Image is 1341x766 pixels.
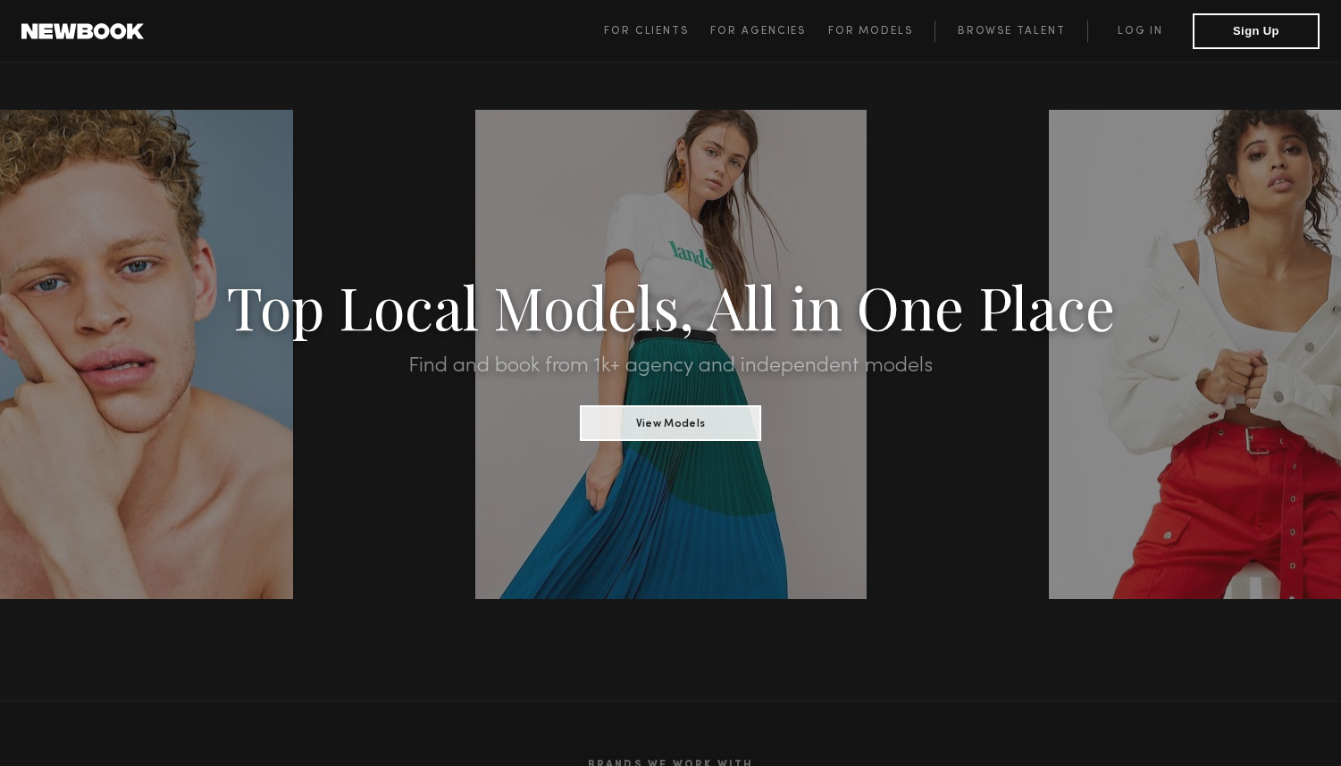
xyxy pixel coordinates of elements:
span: For Agencies [710,26,806,37]
button: Sign Up [1193,13,1320,49]
h2: Find and book from 1k+ agency and independent models [101,355,1241,377]
a: For Agencies [710,21,827,42]
span: For Models [828,26,913,37]
h1: Top Local Models, All in One Place [101,279,1241,334]
button: View Models [580,405,761,441]
span: For Clients [604,26,689,37]
a: For Models [828,21,935,42]
a: Log in [1087,21,1193,42]
a: For Clients [604,21,710,42]
a: Browse Talent [935,21,1087,42]
a: View Models [580,412,761,431]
